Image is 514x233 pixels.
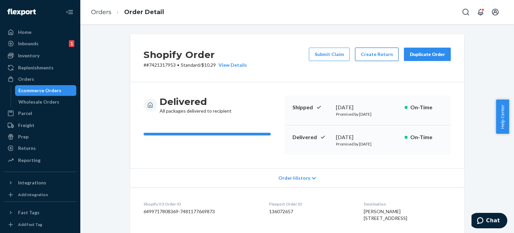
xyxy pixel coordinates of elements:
button: Help Center [496,100,509,134]
a: Ecommerce Orders [15,85,77,96]
dt: Destination [364,201,451,207]
h3: Delivered [160,96,232,108]
div: Fast Tags [18,209,39,216]
button: Create Return [355,48,399,61]
a: Orders [91,8,111,16]
a: Reporting [4,155,76,166]
div: Reporting [18,157,40,164]
div: Replenishments [18,64,54,71]
img: Flexport logo [7,9,36,15]
div: Duplicate Order [410,51,445,58]
div: Prep [18,133,28,140]
a: Inbounds1 [4,38,76,49]
p: # #7421317953 / $10.29 [144,62,247,68]
p: Promised by [DATE] [336,111,399,117]
button: Fast Tags [4,207,76,218]
div: Ecommerce Orders [18,87,61,94]
button: Open account menu [489,5,502,19]
div: Integrations [18,179,46,186]
a: Wholesale Orders [15,97,77,107]
dt: Shopify V3 Order ID [144,201,258,207]
ol: breadcrumbs [86,2,169,22]
div: Freight [18,122,34,129]
div: Returns [18,145,36,152]
div: Parcel [18,110,32,117]
p: Shipped [292,104,331,111]
dd: 136072657 [269,208,353,215]
span: Order History [278,175,310,181]
div: [DATE] [336,104,399,111]
button: Integrations [4,177,76,188]
a: Parcel [4,108,76,119]
p: On-Time [410,133,443,141]
span: Standard [181,62,200,68]
div: Wholesale Orders [18,99,59,105]
div: Add Integration [18,192,48,197]
dt: Flexport Order ID [269,201,353,207]
iframe: Opens a widget where you can chat to one of our agents [472,213,507,230]
p: On-Time [410,104,443,111]
div: Home [18,29,31,36]
a: Home [4,27,76,38]
a: Freight [4,120,76,131]
span: [PERSON_NAME] [STREET_ADDRESS] [364,209,407,221]
button: Open Search Box [459,5,473,19]
button: Open notifications [474,5,487,19]
p: Delivered [292,133,331,141]
h2: Shopify Order [144,48,247,62]
a: Returns [4,143,76,154]
button: Submit Claim [309,48,350,61]
a: Add Fast Tag [4,221,76,229]
span: • [177,62,179,68]
div: Orders [18,76,34,82]
p: Promised by [DATE] [336,141,399,147]
a: Inventory [4,50,76,61]
a: Orders [4,74,76,84]
a: Prep [4,131,76,142]
button: View Details [216,62,247,68]
div: [DATE] [336,133,399,141]
button: Close Navigation [63,5,76,19]
a: Add Integration [4,191,76,199]
div: Inventory [18,52,39,59]
div: All packages delivered to recipient [160,96,232,114]
div: 1 [69,40,74,47]
button: Duplicate Order [404,48,451,61]
div: Inbounds [18,40,38,47]
div: Add Fast Tag [18,222,42,227]
dd: 6499717808369-7481177669873 [144,208,258,215]
a: Order Detail [124,8,164,16]
a: Replenishments [4,62,76,73]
